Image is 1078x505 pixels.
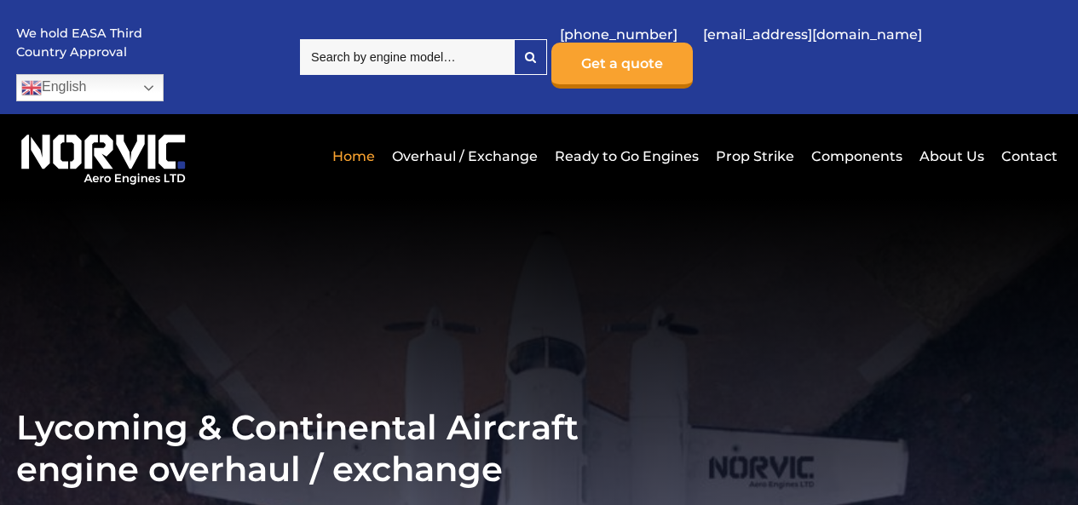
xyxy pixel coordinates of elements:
a: [PHONE_NUMBER] [551,14,686,55]
p: We hold EASA Third Country Approval [16,25,144,61]
a: Components [807,135,907,177]
a: Overhaul / Exchange [388,135,542,177]
a: About Us [915,135,989,177]
a: Home [328,135,379,177]
a: Prop Strike [712,135,798,177]
a: Contact [997,135,1058,177]
h1: Lycoming & Continental Aircraft engine overhaul / exchange [16,406,696,490]
img: Norvic Aero Engines logo [16,127,191,186]
a: English [16,74,164,101]
img: en [21,77,42,98]
a: Ready to Go Engines [551,135,703,177]
a: [EMAIL_ADDRESS][DOMAIN_NAME] [695,14,931,55]
input: Search by engine model… [300,39,514,75]
a: Get a quote [551,43,693,89]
